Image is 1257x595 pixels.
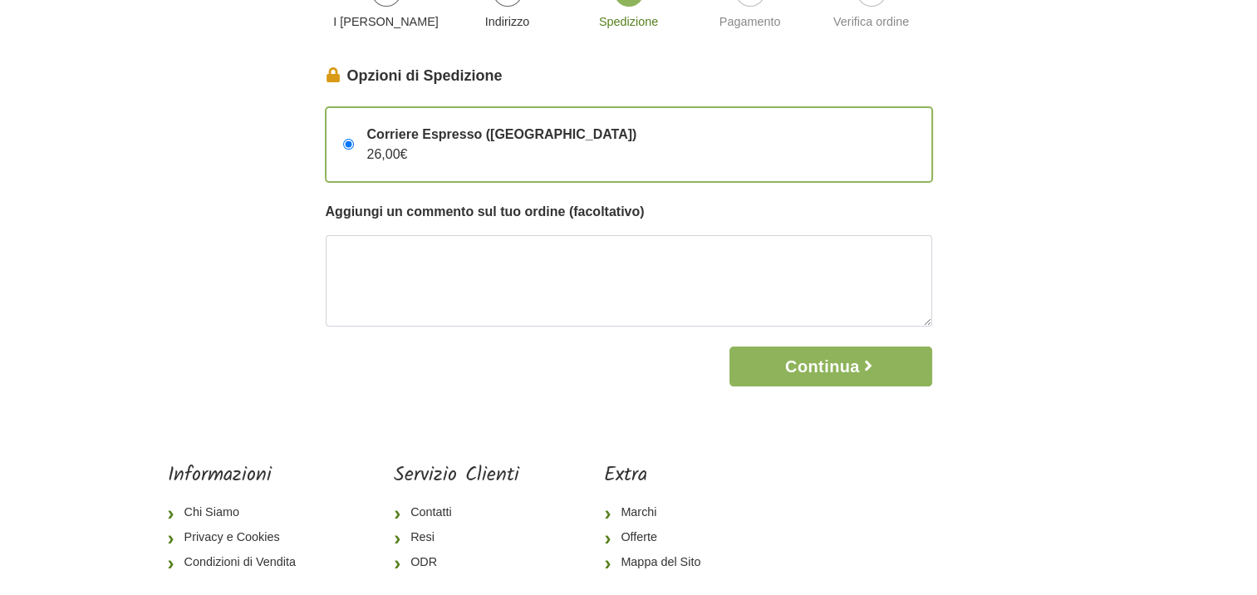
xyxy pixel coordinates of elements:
span: Corriere Espresso ([GEOGRAPHIC_DATA]) [367,125,637,145]
input: Corriere Espresso ([GEOGRAPHIC_DATA])26,00€ [343,139,354,150]
a: Chi Siamo [168,500,309,525]
h5: Informazioni [168,464,309,488]
button: Continua [729,347,931,386]
a: Mappa del Sito [604,550,714,575]
a: Offerte [604,525,714,550]
a: Marchi [604,500,714,525]
h5: Servizio Clienti [394,464,519,488]
iframe: fb:page Facebook Social Plugin [798,464,1089,522]
a: Condizioni di Vendita [168,550,309,575]
p: Spedizione [575,13,683,32]
a: Resi [394,525,519,550]
h5: Extra [604,464,714,488]
a: ODR [394,550,519,575]
a: Contatti [394,500,519,525]
div: 26,00€ [354,125,637,165]
p: I [PERSON_NAME] [332,13,440,32]
strong: Aggiungi un commento sul tuo ordine (facoltativo) [326,204,645,219]
p: Indirizzo [454,13,562,32]
a: Privacy e Cookies [168,525,309,550]
legend: Opzioni di Spedizione [326,65,932,87]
